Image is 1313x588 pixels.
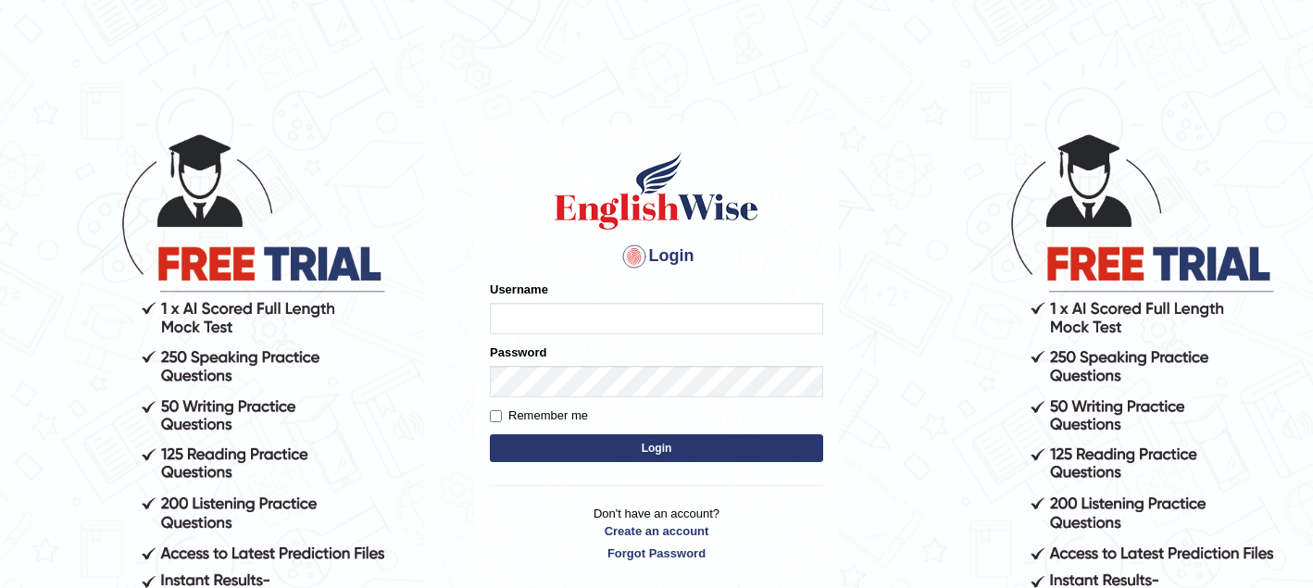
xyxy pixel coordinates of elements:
[490,242,823,271] h4: Login
[490,407,588,425] label: Remember me
[490,344,546,361] label: Password
[490,410,502,422] input: Remember me
[490,505,823,562] p: Don't have an account?
[490,544,823,562] a: Forgot Password
[490,434,823,462] button: Login
[490,522,823,540] a: Create an account
[551,149,762,232] img: Logo of English Wise sign in for intelligent practice with AI
[490,281,548,298] label: Username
